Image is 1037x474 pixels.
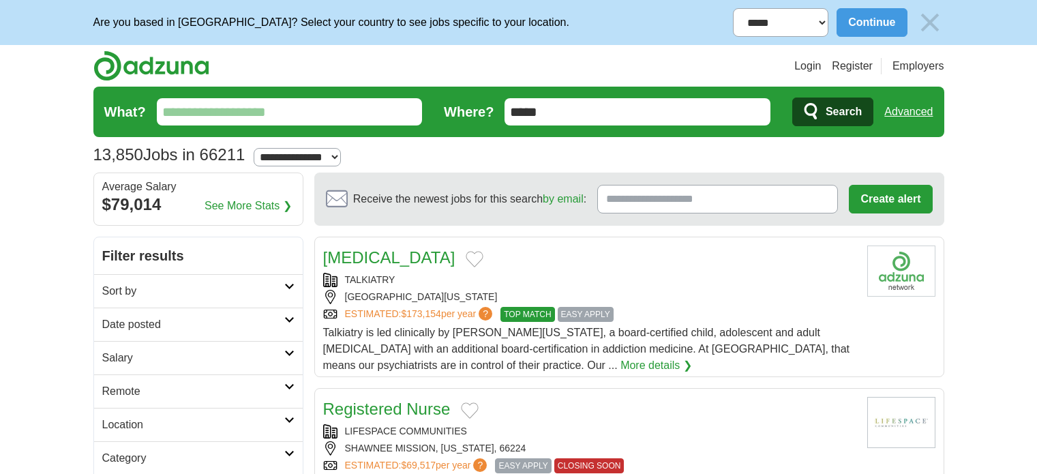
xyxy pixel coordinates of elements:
span: Talkiatry is led clinically by [PERSON_NAME][US_STATE], a board-certified child, adolescent and a... [323,327,850,371]
div: $79,014 [102,192,295,217]
a: Register [832,58,873,74]
span: $173,154 [401,308,440,319]
span: $69,517 [401,460,436,471]
h2: Salary [102,350,284,366]
span: ? [473,458,487,472]
a: [MEDICAL_DATA] [323,248,455,267]
a: Salary [94,341,303,374]
a: Advanced [884,98,933,125]
label: What? [104,102,146,122]
a: Registered Nurse [323,400,451,418]
a: Employers [892,58,944,74]
h1: Jobs in 66211 [93,145,245,164]
img: icon_close_no_bg.svg [916,8,944,37]
span: 13,850 [93,143,143,167]
a: Sort by [94,274,303,308]
div: TALKIATRY [323,273,856,287]
a: More details ❯ [620,357,692,374]
span: CLOSING SOON [554,458,625,473]
button: Add to favorite jobs [461,402,479,419]
h2: Sort by [102,283,284,299]
span: TOP MATCH [500,307,554,322]
p: Are you based in [GEOGRAPHIC_DATA]? Select your country to see jobs specific to your location. [93,14,569,31]
label: Where? [444,102,494,122]
img: Lifespace Communities logo [867,397,935,448]
a: See More Stats ❯ [205,198,292,214]
img: Adzuna logo [93,50,209,81]
div: Average Salary [102,181,295,192]
button: Continue [837,8,907,37]
span: EASY APPLY [558,307,614,322]
a: ESTIMATED:$173,154per year? [345,307,496,322]
a: Location [94,408,303,441]
div: SHAWNEE MISSION, [US_STATE], 66224 [323,441,856,456]
a: LIFESPACE COMMUNITIES [345,426,467,436]
a: Date posted [94,308,303,341]
span: ? [479,307,492,321]
h2: Remote [102,383,284,400]
span: Receive the newest jobs for this search : [353,191,586,207]
a: ESTIMATED:$69,517per year? [345,458,490,473]
div: [GEOGRAPHIC_DATA][US_STATE] [323,290,856,304]
h2: Filter results [94,237,303,274]
a: Login [794,58,821,74]
img: Company logo [867,246,935,297]
button: Add to favorite jobs [466,251,483,267]
button: Create alert [849,185,932,213]
h2: Location [102,417,284,433]
span: EASY APPLY [495,458,551,473]
a: Remote [94,374,303,408]
button: Search [792,98,873,126]
h2: Date posted [102,316,284,333]
h2: Category [102,450,284,466]
a: by email [543,193,584,205]
span: Search [826,98,862,125]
